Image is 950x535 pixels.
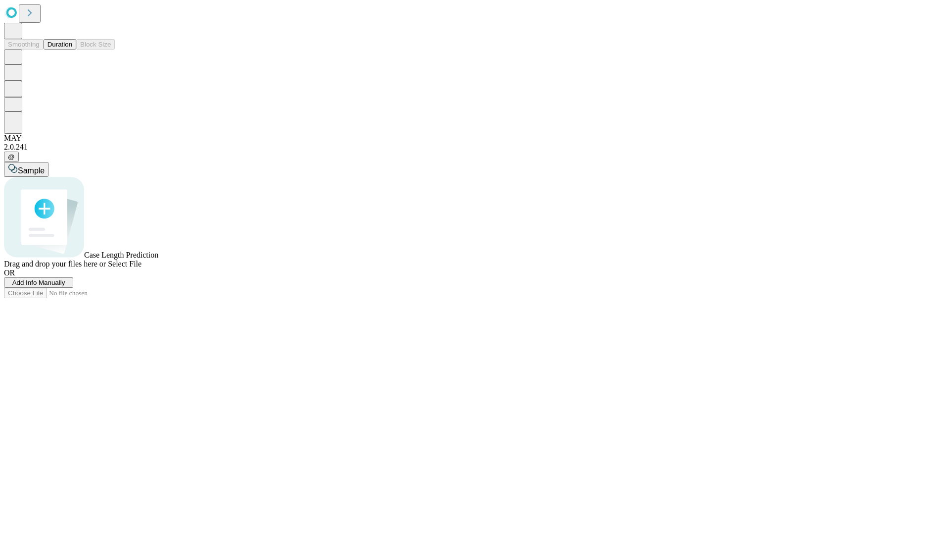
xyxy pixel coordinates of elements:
[4,268,15,277] span: OR
[4,162,48,177] button: Sample
[4,152,19,162] button: @
[8,153,15,160] span: @
[44,39,76,50] button: Duration
[4,39,44,50] button: Smoothing
[108,260,142,268] span: Select File
[12,279,65,286] span: Add Info Manually
[4,143,946,152] div: 2.0.241
[84,251,158,259] span: Case Length Prediction
[18,166,45,175] span: Sample
[4,277,73,288] button: Add Info Manually
[4,134,946,143] div: MAY
[4,260,106,268] span: Drag and drop your files here or
[76,39,115,50] button: Block Size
